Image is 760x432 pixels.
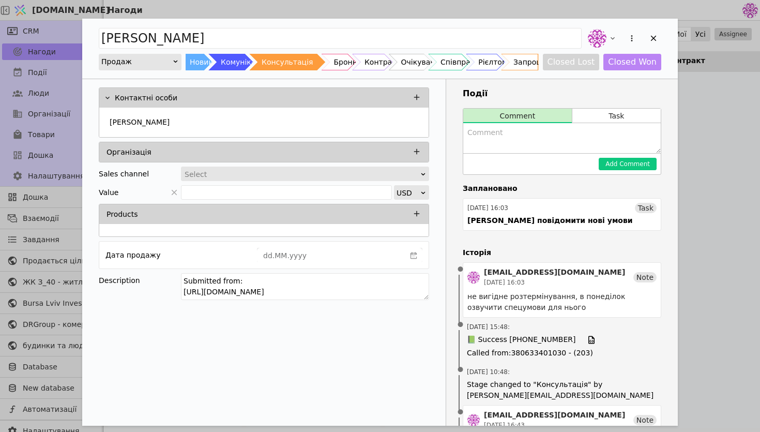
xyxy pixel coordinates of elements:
[543,54,600,70] button: Closed Lost
[99,185,118,200] span: Value
[467,414,480,426] img: de
[115,93,177,103] p: Контактні особи
[633,415,657,425] div: Note
[572,109,661,123] button: Task
[221,54,267,70] div: Комунікація
[190,54,214,70] div: Новий
[633,272,657,282] div: Note
[455,257,466,283] span: •
[484,278,625,287] div: [DATE] 16:03
[82,19,678,426] div: Add Opportunity
[110,117,170,128] p: [PERSON_NAME]
[467,379,657,401] span: Stage changed to "Консультація" by [PERSON_NAME][EMAIL_ADDRESS][DOMAIN_NAME]
[467,271,480,284] img: de
[467,215,633,226] div: [PERSON_NAME] повідомити нові умови
[410,252,417,259] svg: calender simple
[99,167,149,181] div: Sales channel
[467,322,510,332] span: [DATE] 15:48 :
[105,248,160,262] div: Дата продажу
[484,410,625,421] div: [EMAIL_ADDRESS][DOMAIN_NAME]
[99,273,181,288] div: Description
[397,186,420,200] div: USD
[463,183,661,194] h4: Заплановано
[107,209,138,220] p: Products
[467,291,657,313] div: не вигідне розтермінування, в понеділок озвучити спецумови для нього
[257,248,405,263] input: dd.MM.yyyy
[185,167,419,182] div: Select
[455,357,466,383] span: •
[467,348,657,359] span: Called from : 380633401030 - (203)
[101,54,172,69] div: Продаж
[364,54,401,70] div: Контракт
[440,54,480,70] div: Співпраця
[484,267,625,278] div: [EMAIL_ADDRESS][DOMAIN_NAME]
[467,334,575,346] span: 📗 Success [PHONE_NUMBER]
[599,158,657,170] button: Add Comment
[484,421,625,430] div: [DATE] 16:43
[588,29,606,48] img: de
[463,109,572,123] button: Comment
[513,54,561,70] div: Запрошення
[635,203,657,213] div: Task
[107,147,151,158] p: Організація
[603,54,661,70] button: Closed Won
[262,54,313,70] div: Консультація
[463,87,661,100] h3: Події
[455,312,466,338] span: •
[333,54,356,70] div: Бронь
[467,367,510,377] span: [DATE] 10:48 :
[467,203,508,213] div: [DATE] 16:03
[455,399,466,426] span: •
[463,247,661,258] h4: Історія
[181,273,429,300] textarea: Submitted from: [URL][DOMAIN_NAME]
[401,54,444,70] div: Очікування
[478,54,511,70] div: Рієлтори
